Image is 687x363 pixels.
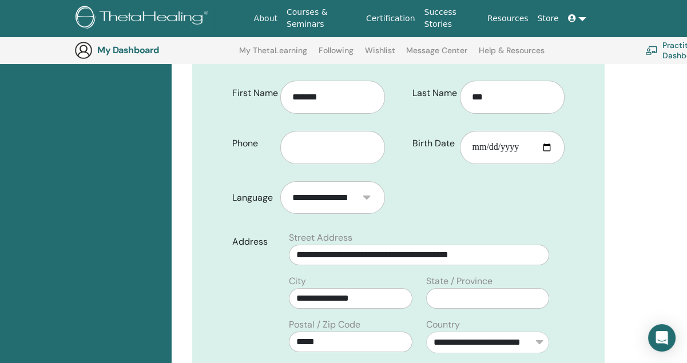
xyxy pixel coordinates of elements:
a: My ThetaLearning [239,46,307,64]
img: logo.png [76,6,212,31]
img: generic-user-icon.jpg [74,41,93,59]
label: Postal / Zip Code [289,318,360,332]
a: About [249,8,282,29]
label: Phone [224,133,280,154]
a: Following [319,46,354,64]
h3: My Dashboard [97,45,212,55]
a: Courses & Seminars [282,2,362,35]
label: Last Name [404,82,460,104]
label: Birth Date [404,133,460,154]
a: Help & Resources [479,46,545,64]
a: Success Stories [419,2,483,35]
label: Address [224,231,282,253]
a: Wishlist [365,46,395,64]
label: Country [426,318,460,332]
label: Language [224,187,280,209]
a: Message Center [406,46,467,64]
a: Certification [362,8,419,29]
div: Open Intercom Messenger [648,324,676,352]
label: State / Province [426,274,493,288]
label: City [289,274,306,288]
a: Resources [483,8,533,29]
img: chalkboard-teacher.svg [645,46,658,55]
a: Store [533,8,563,29]
label: First Name [224,82,280,104]
label: Street Address [289,231,352,245]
